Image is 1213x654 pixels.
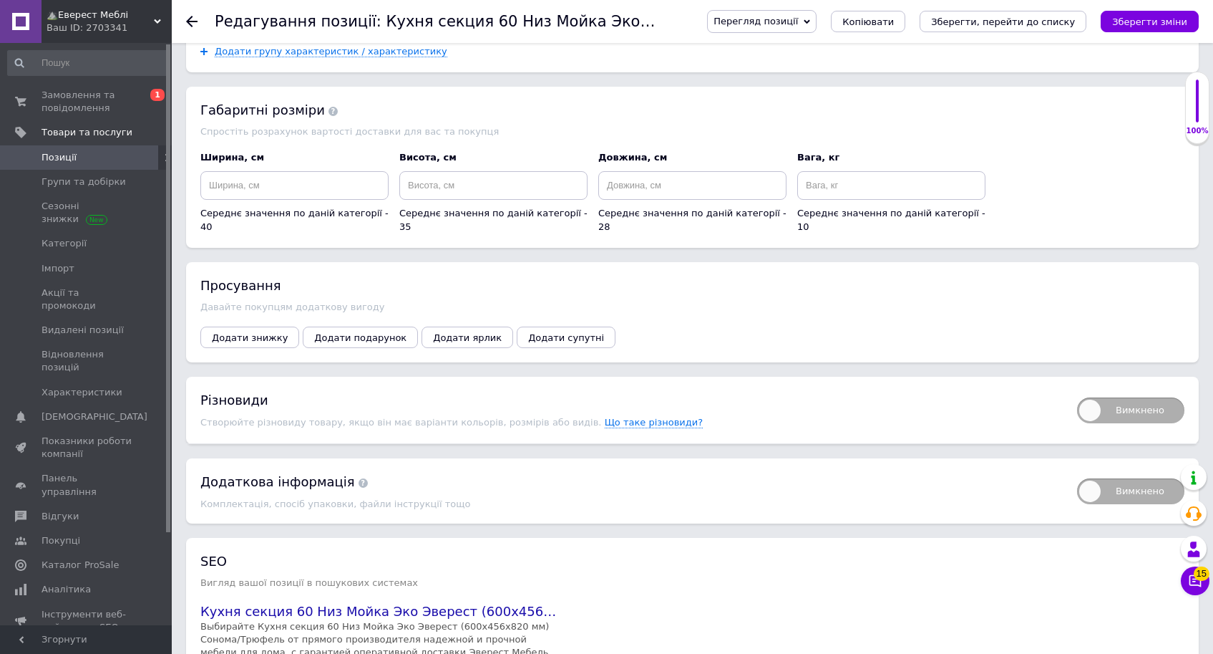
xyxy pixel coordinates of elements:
div: Просування [200,276,1184,294]
i: Зберегти, перейти до списку [931,16,1075,27]
span: Перегляд позиції [713,16,798,27]
span: Копіювати [842,16,894,27]
button: Копіювати [831,11,905,32]
div: Повернутися назад [186,16,198,27]
div: Спростіть розрахунок вартості доставки для вас та покупця [200,126,1184,137]
span: Додати супутні [528,332,604,343]
body: Редактор, F2923A8D-4FD9-4A3F-87F5-21D942EEEEDF [14,14,754,301]
h2: Кухня секция 60 Низ Мойка Эко Эверест (600х456х820 мм) Сонома/Трюфель от производителя качественн... [200,602,558,620]
button: Зберегти зміни [1101,11,1199,32]
span: Інструменти веб-майстра та SEO [42,608,132,634]
button: Додати супутні [517,327,615,348]
span: Покупці [42,534,80,547]
div: Додаткова інформація [200,473,1063,491]
button: Чат з покупцем15 [1181,567,1209,595]
span: Каталог ProSale [42,559,119,572]
span: Аналітика [42,583,91,596]
div: Середнє значення по даній категорії - 35 [399,207,588,233]
div: 100% Якість заповнення [1185,72,1209,144]
span: Групи та добірки [42,175,126,188]
span: Ширина, см [200,152,264,163]
span: Акції та промокоди [42,287,132,312]
strong: Возможные варианты цветов: [14,40,155,51]
span: Висота, см [399,152,457,163]
span: Створюйте різновиду товару, якщо він має варіанти кольорів, розмірів або видів. [200,417,605,428]
span: Вимкнено [1077,479,1184,504]
span: Додати подарунок [314,332,406,343]
span: Видалені позиції [42,324,124,337]
span: Відновлення позицій [42,348,132,374]
span: Панель управління [42,472,132,498]
div: Різновиди [200,391,1063,409]
button: Додати ярлик [422,327,513,348]
div: Давайте покупцям додаткову вигоду [200,302,1184,312]
span: Додати ярлик [433,332,502,343]
div: Середнє значення по даній категорії - 40 [200,207,389,233]
h2: SEO [200,552,1184,570]
input: Довжина, см [598,171,786,200]
span: ⛰️Еверест Меблі [47,9,154,21]
input: Вага, кг [797,171,985,200]
span: Вага, кг [797,152,839,163]
p: Ширина 600мм, высота 820мм, глубина 456мм [14,63,754,78]
button: Додати подарунок [303,327,418,348]
span: Вимкнено [1077,398,1184,423]
button: Додати знижку [200,327,299,348]
span: 15 [1194,567,1209,581]
span: Додати знижку [212,332,288,343]
span: Категорії [42,237,87,250]
span: Сезонні знижки [42,200,132,226]
i: Зберегти зміни [1112,16,1187,27]
span: Показники роботи компанії [42,435,132,461]
span: Додати групу характеристик / характеристику [215,46,447,57]
span: 1 [150,89,165,101]
span: Товари та послуги [42,126,132,139]
span: [DEMOGRAPHIC_DATA] [42,410,147,423]
div: Середнє значення по даній категорії - 28 [598,207,786,233]
span: Імпорт [42,262,74,275]
input: Ширина, см [200,171,389,200]
div: Середнє значення по даній категорії - 10 [797,207,985,233]
p: Наши фабричные кухни составляются из спроектированных секций, что позволяет нам предложить вам вы... [14,150,754,181]
h1: Редагування позиції: Кухня секция 60 Низ Мойка Эко Эверест (600х456х820 мм) Сонома/Трюфель [215,13,998,30]
span: Замовлення та повідомлення [42,89,132,115]
span: Відгуки [42,510,79,523]
span: Характеристики [42,386,122,399]
p: Нижний модуль кухни Серии ЭКО 60 см. Секция под мойку [14,14,754,29]
input: Пошук [7,50,169,76]
p: корпус Сонома фасады [GEOGRAPHIC_DATA] [14,39,754,54]
button: Зберегти, перейти до списку [920,11,1086,32]
span: Що таке різновиди? [605,417,703,428]
div: Комплектація, спосіб упаковки, файли інструкції тощо [200,499,1063,509]
div: Ваш ID: 2703341 [47,21,172,34]
p: Серебро пластик [14,87,754,102]
p: Вигляд вашої позиції в пошукових системах [200,577,1184,588]
input: Висота, см [399,171,588,200]
div: Габаритні розміри [200,101,1184,119]
p: Нужно собрать модули по размеру Вашей кухни? Нет проблем! Обратитесь к нашему менеджеру, и мы соб... [14,111,754,141]
strong: Размеры [14,64,56,75]
span: Довжина, см [598,152,667,163]
span: Позиції [42,151,77,164]
div: 100% [1186,126,1209,136]
strong: Ручка [14,88,41,99]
